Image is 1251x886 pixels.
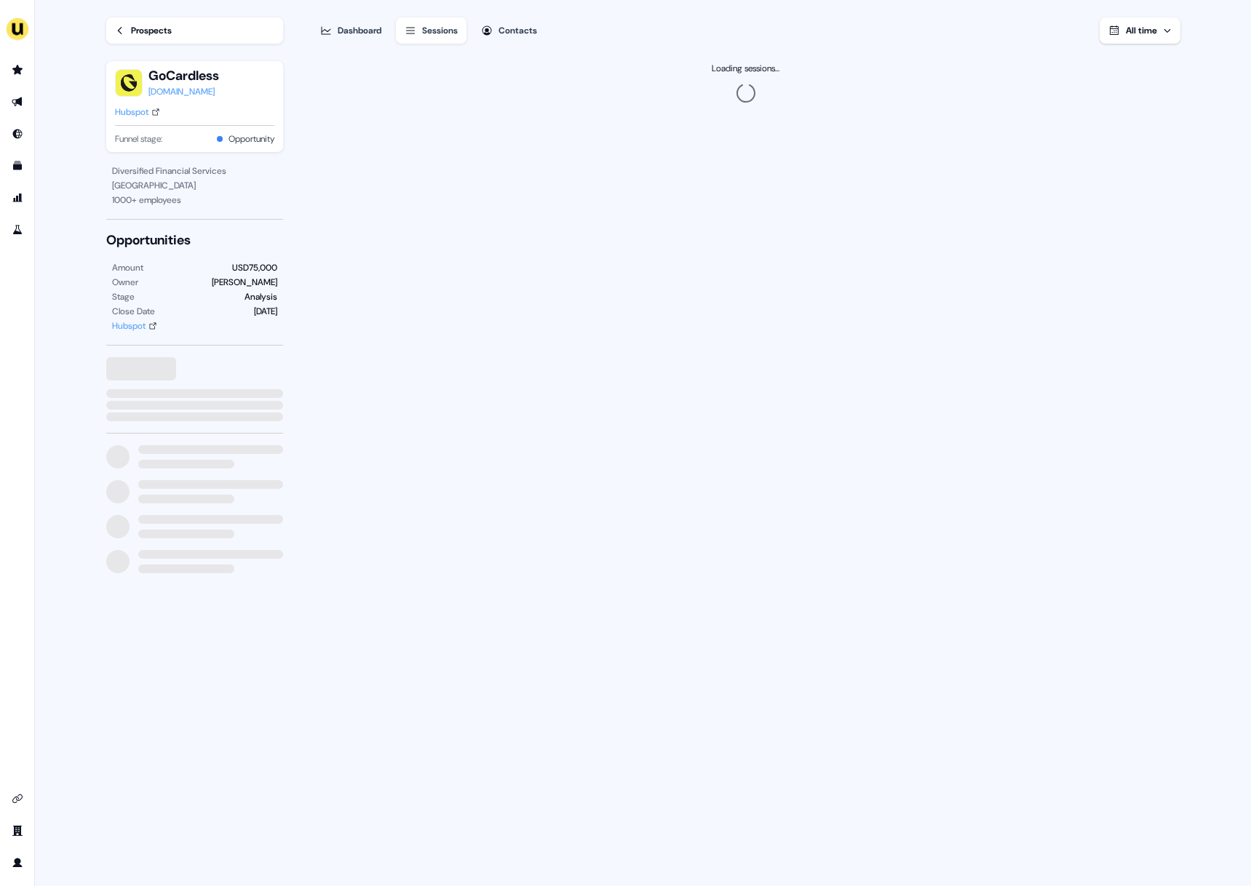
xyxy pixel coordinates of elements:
[148,67,219,84] button: GoCardless
[1100,17,1180,44] button: All time
[232,260,277,275] div: USD75,000
[115,105,148,119] div: Hubspot
[148,84,219,99] a: [DOMAIN_NAME]
[6,122,29,145] a: Go to Inbound
[106,17,283,44] a: Prospects
[112,304,155,319] div: Close Date
[472,17,546,44] button: Contacts
[115,105,160,119] a: Hubspot
[131,23,172,38] div: Prospects
[112,193,277,207] div: 1000 + employees
[6,186,29,209] a: Go to attribution
[396,17,466,44] button: Sessions
[311,17,390,44] button: Dashboard
[229,132,274,146] button: Opportunity
[112,260,143,275] div: Amount
[1126,25,1157,36] span: All time
[112,290,135,304] div: Stage
[422,23,458,38] div: Sessions
[338,23,381,38] div: Dashboard
[6,851,29,874] a: Go to profile
[712,61,779,76] div: Loading sessions...
[6,58,29,81] a: Go to prospects
[6,787,29,810] a: Go to integrations
[106,231,283,249] div: Opportunities
[115,132,162,146] span: Funnel stage:
[112,319,157,333] a: Hubspot
[6,819,29,842] a: Go to team
[245,290,277,304] div: Analysis
[6,154,29,177] a: Go to templates
[112,178,277,193] div: [GEOGRAPHIC_DATA]
[6,90,29,113] a: Go to outbound experience
[112,319,146,333] div: Hubspot
[254,304,277,319] div: [DATE]
[499,23,537,38] div: Contacts
[6,218,29,242] a: Go to experiments
[212,275,277,290] div: [PERSON_NAME]
[112,275,138,290] div: Owner
[112,164,277,178] div: Diversified Financial Services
